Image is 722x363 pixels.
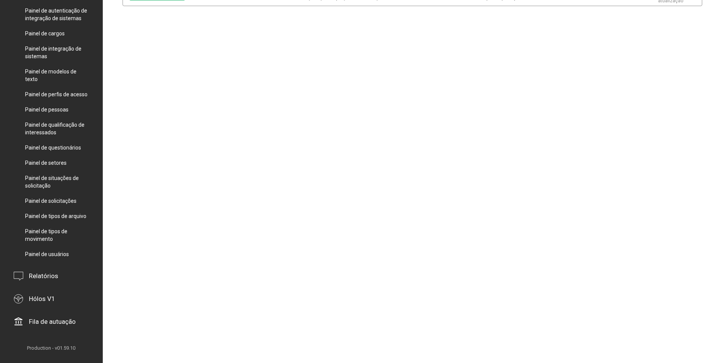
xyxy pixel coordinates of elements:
div: Cadastros [14,3,89,264]
span: Painel de questionários [25,144,81,151]
span: Painel de integração de sistemas [25,45,89,60]
span: Painel de usuários [25,250,69,258]
span: Painel de solicitações [25,197,77,205]
span: Painel de tipos de movimento [25,228,89,243]
span: Painel de qualificação de interessados [25,121,89,136]
span: Painel de tipos de arquivo [25,212,86,220]
span: Painel de modelos de texto [25,68,89,83]
span: Production - v01.59.10 [6,345,96,351]
div: Fila de autuação [29,318,76,325]
span: Painel de autenticação de integração de sistemas [25,7,89,22]
span: Painel de perfis de acesso [25,91,88,98]
span: Painel de setores [25,159,67,167]
div: Relatórios [29,272,58,280]
span: Painel de pessoas [25,106,69,113]
span: Painel de situações de solicitação [25,174,89,189]
div: Hólos V1 [29,295,55,302]
span: Painel de cargos [25,30,65,37]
